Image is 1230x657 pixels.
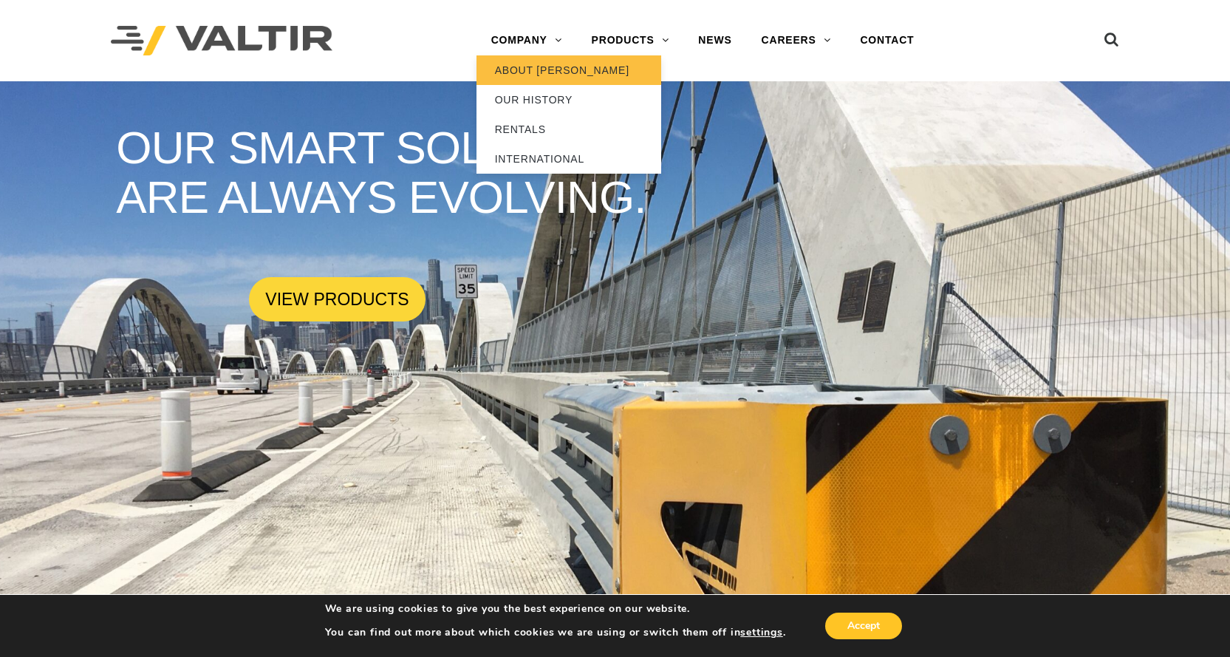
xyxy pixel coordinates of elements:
[825,613,902,639] button: Accept
[845,26,929,55] a: CONTACT
[476,115,661,144] a: RENTALS
[476,85,661,115] a: OUR HISTORY
[116,123,710,222] rs-layer: OUR SMART SOLUTIONS ARE ALWAYS EVOLVING.
[740,626,782,639] button: settings
[325,626,786,639] p: You can find out more about which cookies we are using or switch them off in .
[476,144,661,174] a: INTERNATIONAL
[683,26,746,55] a: NEWS
[476,55,661,85] a: ABOUT [PERSON_NAME]
[249,277,425,321] a: VIEW PRODUCTS
[747,26,846,55] a: CAREERS
[476,26,577,55] a: COMPANY
[111,26,332,56] img: Valtir
[325,602,786,616] p: We are using cookies to give you the best experience on our website.
[577,26,684,55] a: PRODUCTS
